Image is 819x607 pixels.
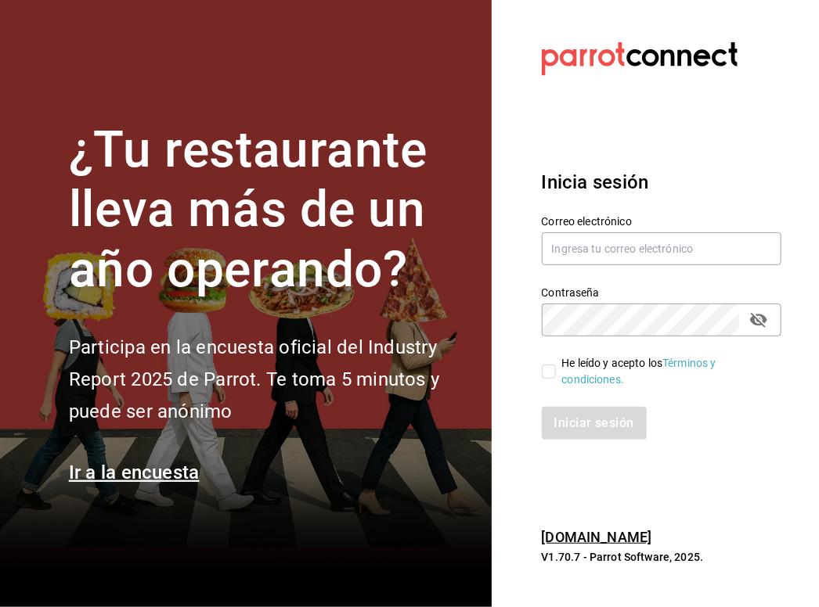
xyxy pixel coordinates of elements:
h1: ¿Tu restaurante lleva más de un año operando? [69,120,473,300]
a: [DOMAIN_NAME] [542,529,652,545]
label: Correo electrónico [542,216,782,227]
p: V1.70.7 - Parrot Software, 2025. [542,549,781,565]
h2: Participa en la encuesta oficial del Industry Report 2025 de Parrot. Te toma 5 minutos y puede se... [69,332,473,427]
div: He leído y acepto los [562,355,770,388]
input: Ingresa tu correo electrónico [542,232,782,265]
h3: Inicia sesión [542,168,781,196]
label: Contraseña [542,287,782,298]
a: Ir a la encuesta [69,462,200,483]
button: passwordField [745,307,772,333]
a: Términos y condiciones. [562,357,716,386]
